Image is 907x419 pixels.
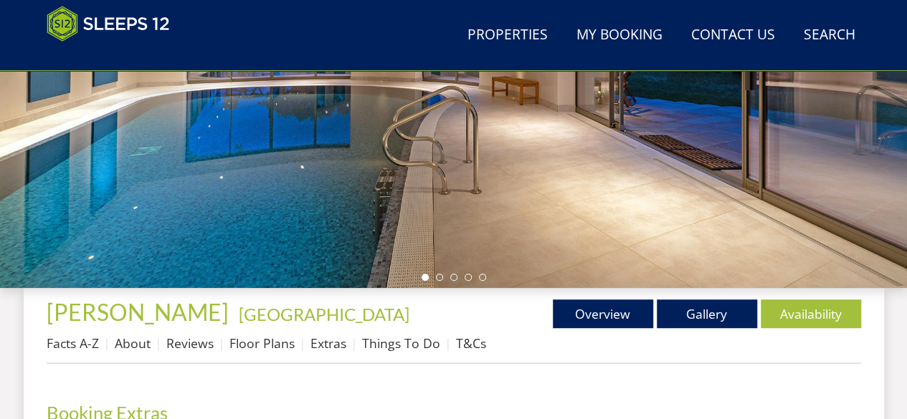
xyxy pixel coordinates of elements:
[39,50,190,62] iframe: Customer reviews powered by Trustpilot
[47,334,99,352] a: Facts A-Z
[456,334,486,352] a: T&Cs
[685,19,781,52] a: Contact Us
[571,19,668,52] a: My Booking
[47,298,233,326] a: [PERSON_NAME]
[657,299,757,328] a: Gallery
[761,299,861,328] a: Availability
[233,304,409,324] span: -
[166,334,214,352] a: Reviews
[47,6,170,42] img: Sleeps 12
[362,334,440,352] a: Things To Do
[310,334,346,352] a: Extras
[798,19,861,52] a: Search
[47,298,229,326] span: [PERSON_NAME]
[462,19,554,52] a: Properties
[229,334,295,352] a: Floor Plans
[115,334,151,352] a: About
[239,304,409,324] a: [GEOGRAPHIC_DATA]
[553,299,653,328] a: Overview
